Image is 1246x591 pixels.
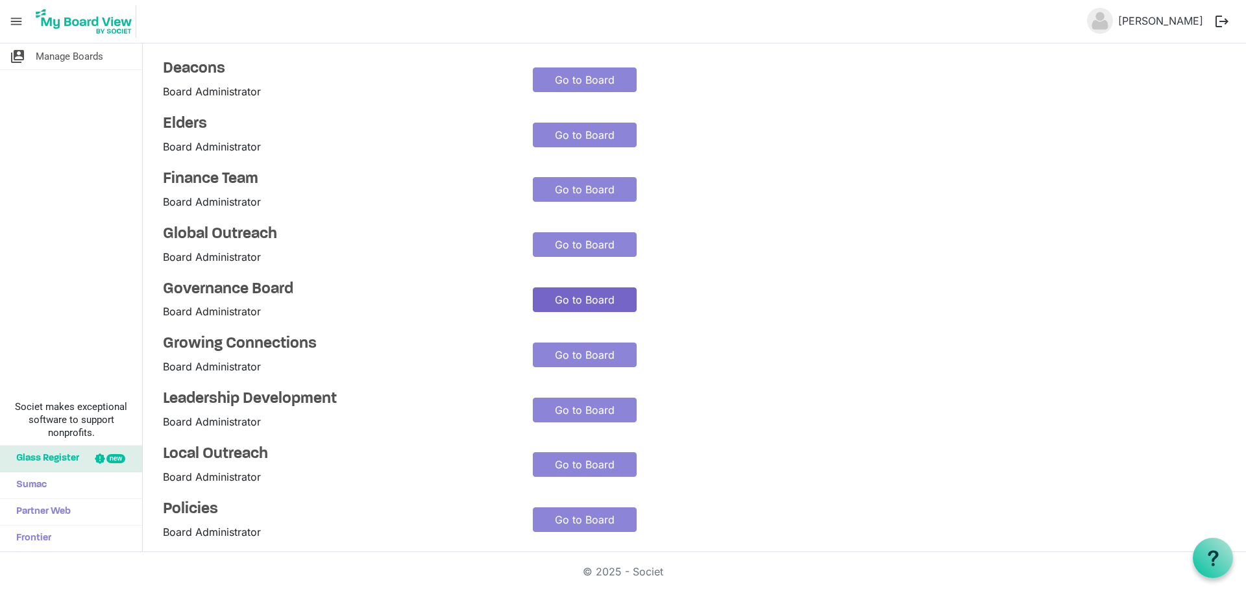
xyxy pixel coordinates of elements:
button: logout [1208,8,1236,35]
span: Board Administrator [163,140,261,153]
span: switch_account [10,43,25,69]
span: Frontier [10,525,51,551]
div: new [106,454,125,463]
a: Go to Board [533,232,637,257]
a: Go to Board [533,123,637,147]
a: Policies [163,500,513,519]
span: Board Administrator [163,250,261,263]
span: Manage Boards [36,43,103,69]
a: Deacons [163,60,513,78]
span: Societ makes exceptional software to support nonprofits. [6,400,136,439]
span: Sumac [10,472,47,498]
a: Go to Board [533,177,637,202]
a: Growing Connections [163,335,513,354]
span: menu [4,9,29,34]
a: My Board View Logo [32,5,141,38]
span: Partner Web [10,499,71,525]
a: Leadership Development [163,390,513,409]
a: Elders [163,115,513,134]
a: Go to Board [533,398,637,422]
a: Go to Board [533,452,637,477]
img: My Board View Logo [32,5,136,38]
span: Board Administrator [163,525,261,538]
a: Go to Board [533,343,637,367]
a: [PERSON_NAME] [1113,8,1208,34]
a: Global Outreach [163,225,513,244]
a: Go to Board [533,67,637,92]
a: Go to Board [533,287,637,312]
span: Board Administrator [163,85,261,98]
span: Board Administrator [163,470,261,483]
span: Board Administrator [163,195,261,208]
a: Governance Board [163,280,513,299]
a: Local Outreach [163,445,513,464]
a: Go to Board [533,507,637,532]
a: © 2025 - Societ [583,565,663,578]
span: Glass Register [10,446,79,472]
img: no-profile-picture.svg [1087,8,1113,34]
span: Board Administrator [163,415,261,428]
span: Board Administrator [163,360,261,373]
a: Finance Team [163,170,513,189]
span: Board Administrator [163,305,261,318]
